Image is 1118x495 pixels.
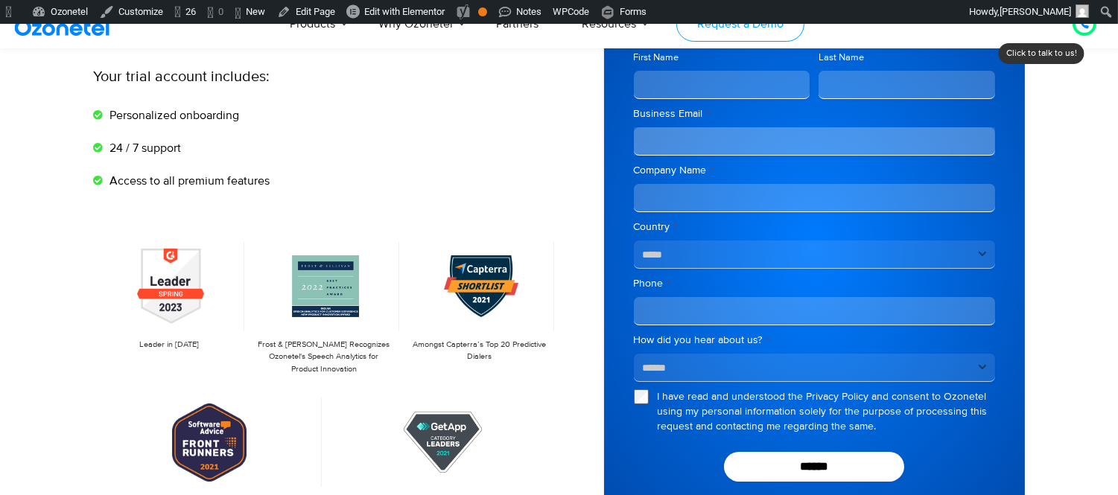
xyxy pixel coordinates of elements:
p: Frost & [PERSON_NAME] Recognizes Ozonetel's Speech Analytics for Product Innovation [256,339,392,376]
label: Country [634,220,995,234]
p: Your trial account includes: [94,66,448,88]
span: 24 / 7 support [106,139,181,157]
p: Amongst Capterra’s Top 20 Predictive Dialers [411,339,547,363]
span: [PERSON_NAME] [1000,6,1071,17]
label: Company Name [634,163,995,178]
p: Leader in [DATE] [101,339,237,351]
label: Phone [634,276,995,291]
label: How did you hear about us? [634,333,995,348]
span: Edit with Elementor [364,6,445,17]
a: Request a Demo [676,7,804,42]
span: Personalized onboarding [106,106,239,124]
label: First Name [634,51,810,65]
label: Business Email [634,106,995,121]
label: I have read and understood the Privacy Policy and consent to Ozonetel using my personal informati... [658,389,995,434]
label: Last Name [819,51,995,65]
span: Access to all premium features [106,172,270,190]
div: OK [478,7,487,16]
